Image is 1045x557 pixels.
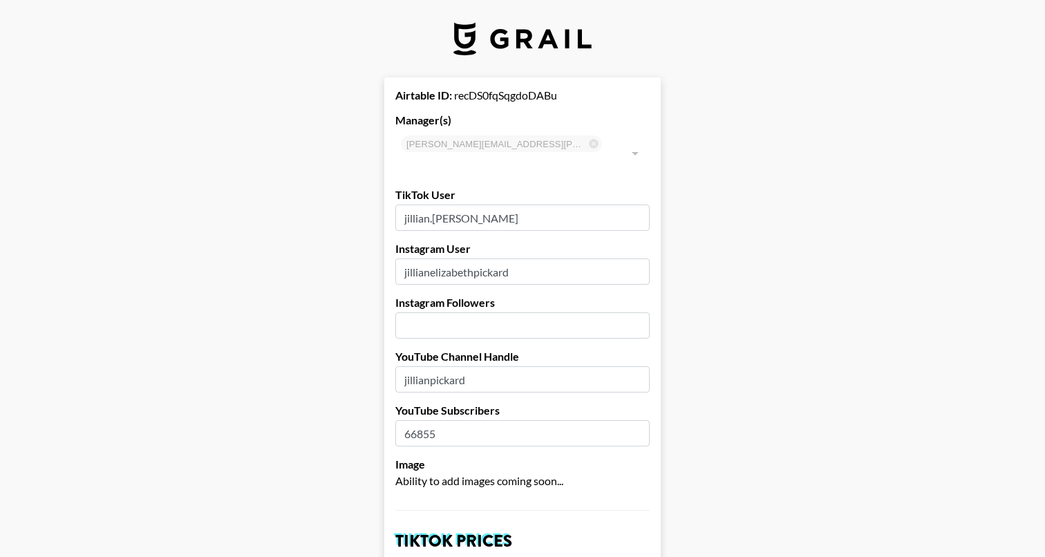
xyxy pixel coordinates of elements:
[395,457,650,471] label: Image
[395,296,650,310] label: Instagram Followers
[395,474,563,487] span: Ability to add images coming soon...
[395,88,650,102] div: recDS0fqSqgdoDABu
[395,404,650,417] label: YouTube Subscribers
[395,88,452,102] strong: Airtable ID:
[395,188,650,202] label: TikTok User
[395,113,650,127] label: Manager(s)
[395,533,650,549] h2: TikTok Prices
[453,22,592,55] img: Grail Talent Logo
[395,350,650,364] label: YouTube Channel Handle
[395,242,650,256] label: Instagram User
